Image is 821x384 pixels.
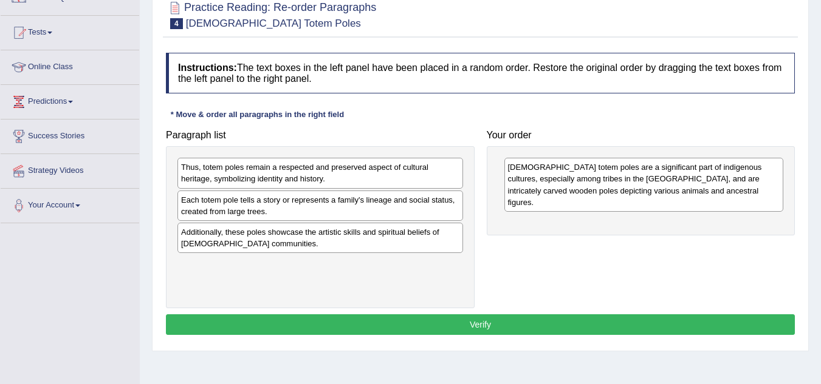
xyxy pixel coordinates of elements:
div: Thus, totem poles remain a respected and preserved aspect of cultural heritage, symbolizing ident... [177,158,463,188]
div: Each totem pole tells a story or represents a family's lineage and social status, created from la... [177,190,463,221]
h4: Your order [487,130,795,141]
div: [DEMOGRAPHIC_DATA] totem poles are a significant part of indigenous cultures, especially among tr... [504,158,784,211]
button: Verify [166,314,795,335]
small: [DEMOGRAPHIC_DATA] Totem Poles [186,18,361,29]
span: 4 [170,18,183,29]
a: Predictions [1,85,139,115]
a: Online Class [1,50,139,81]
a: Strategy Videos [1,154,139,184]
div: * Move & order all paragraphs in the right field [166,109,349,120]
a: Your Account [1,189,139,219]
h4: Paragraph list [166,130,475,141]
div: Additionally, these poles showcase the artistic skills and spiritual beliefs of [DEMOGRAPHIC_DATA... [177,223,463,253]
b: Instructions: [178,62,237,73]
a: Tests [1,16,139,46]
a: Success Stories [1,120,139,150]
h4: The text boxes in the left panel have been placed in a random order. Restore the original order b... [166,53,795,93]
